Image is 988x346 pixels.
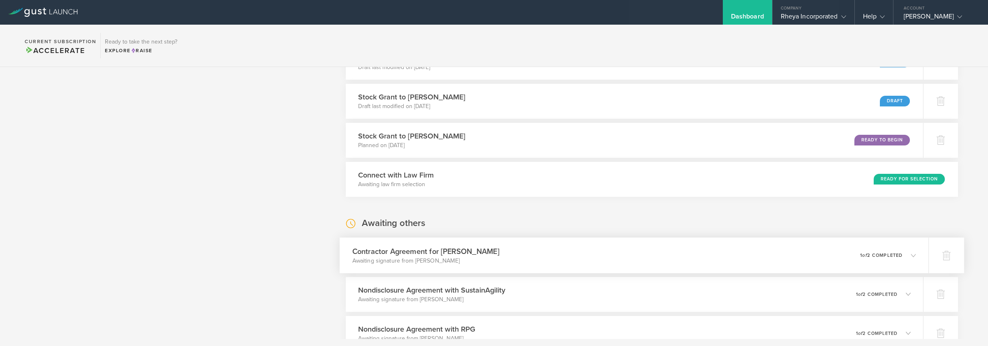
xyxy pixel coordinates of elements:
[346,84,923,119] div: Stock Grant to [PERSON_NAME]Draft last modified on [DATE]Draft
[346,162,958,197] div: Connect with Law FirmAwaiting law firm selectionReady for Selection
[858,331,863,336] em: of
[352,256,499,265] p: Awaiting signature from [PERSON_NAME]
[874,174,945,185] div: Ready for Selection
[856,331,898,336] p: 1 2 completed
[358,102,465,111] p: Draft last modified on [DATE]
[358,92,465,102] h3: Stock Grant to [PERSON_NAME]
[947,307,988,346] iframe: Chat Widget
[358,180,434,189] p: Awaiting law firm selection
[880,96,910,106] div: Draft
[358,324,475,334] h3: Nondisclosure Agreement with RPG
[105,47,177,54] div: Explore
[858,292,863,297] em: of
[25,46,85,55] span: Accelerate
[100,33,181,58] div: Ready to take the next step?ExploreRaise
[25,39,96,44] h2: Current Subscription
[781,12,846,25] div: Rheya Incorporated
[358,285,505,295] h3: Nondisclosure Agreement with SustainAgility
[863,12,885,25] div: Help
[904,12,974,25] div: [PERSON_NAME]
[105,39,177,45] h3: Ready to take the next step?
[854,135,910,145] div: Ready to Begin
[131,48,153,53] span: Raise
[862,252,867,258] em: of
[352,246,499,257] h3: Contractor Agreement for [PERSON_NAME]
[856,292,898,297] p: 1 2 completed
[358,63,430,72] p: Draft last modified on [DATE]
[358,141,465,150] p: Planned on [DATE]
[362,217,425,229] h2: Awaiting others
[358,295,505,304] p: Awaiting signature from [PERSON_NAME]
[731,12,764,25] div: Dashboard
[358,170,434,180] h3: Connect with Law Firm
[358,131,465,141] h3: Stock Grant to [PERSON_NAME]
[358,334,475,343] p: Awaiting signature from [PERSON_NAME]
[346,123,923,158] div: Stock Grant to [PERSON_NAME]Planned on [DATE]Ready to Begin
[860,253,902,257] p: 1 2 completed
